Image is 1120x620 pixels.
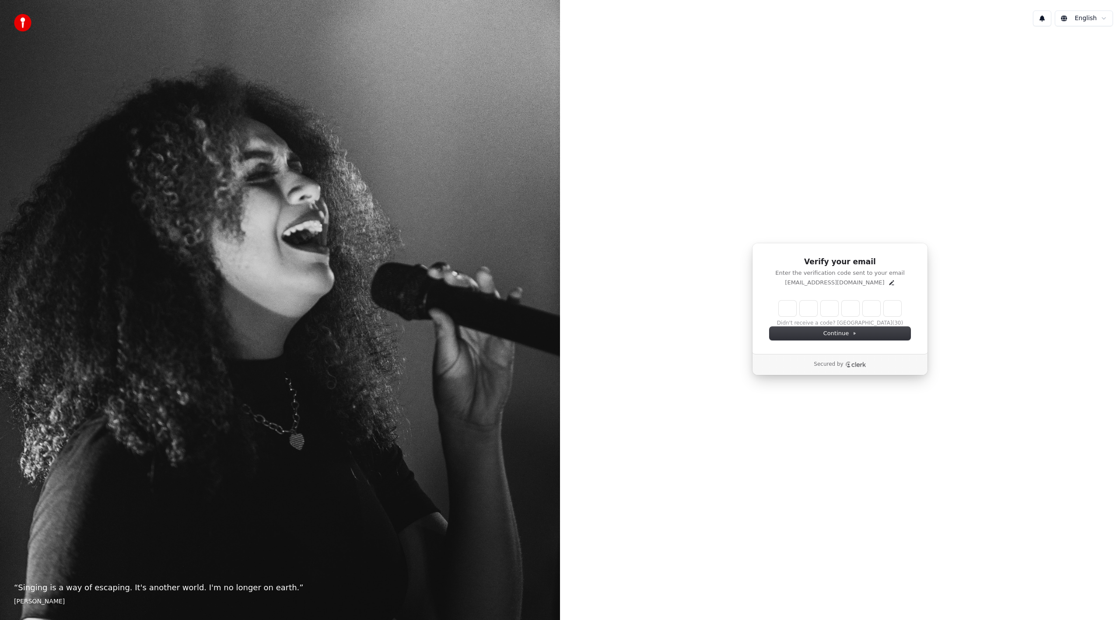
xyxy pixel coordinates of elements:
[14,14,31,32] img: youka
[770,327,910,340] button: Continue
[14,581,546,594] p: “ Singing is a way of escaping. It's another world. I'm no longer on earth. ”
[14,597,546,606] footer: [PERSON_NAME]
[814,361,843,368] p: Secured by
[770,257,910,267] h1: Verify your email
[785,279,884,287] p: [EMAIL_ADDRESS][DOMAIN_NAME]
[823,329,857,337] span: Continue
[888,279,895,286] button: Edit
[845,361,866,368] a: Clerk logo
[770,269,910,277] p: Enter the verification code sent to your email
[779,301,901,316] input: Enter verification code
